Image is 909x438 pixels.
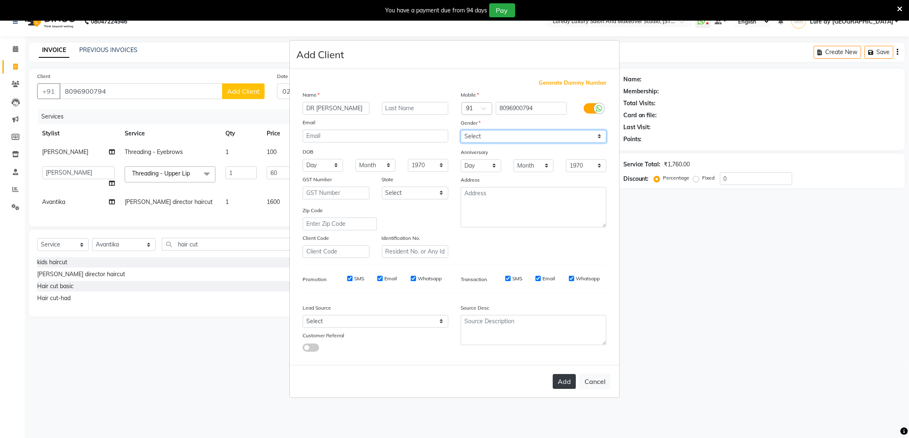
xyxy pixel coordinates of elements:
input: Resident No. or Any Id [382,245,449,258]
button: Pay [489,3,515,17]
label: Anniversary [461,149,488,156]
input: Enter Zip Code [303,218,377,230]
input: Last Name [382,102,449,115]
input: Mobile [496,102,567,115]
label: Customer Referral [303,332,344,339]
label: Identification No. [382,234,421,242]
label: Email [303,119,315,126]
label: DOB [303,148,313,156]
label: Source Desc [461,304,489,312]
h4: Add Client [296,47,344,62]
button: Cancel [579,374,611,389]
label: Mobile [461,91,479,99]
label: Gender [461,119,481,127]
label: Promotion [303,276,327,283]
label: Email [384,275,397,282]
button: Add [553,374,576,389]
label: Whatsapp [418,275,442,282]
label: SMS [512,275,522,282]
label: Zip Code [303,207,323,214]
label: Transaction [461,276,487,283]
input: First Name [303,102,369,115]
input: Email [303,130,448,142]
label: SMS [354,275,364,282]
div: You have a payment due from 94 days [386,6,488,15]
label: Client Code [303,234,329,242]
label: GST Number [303,176,332,183]
input: GST Number [303,187,369,199]
label: State [382,176,394,183]
span: Generate Dummy Number [539,79,606,87]
label: Address [461,176,480,184]
label: Lead Source [303,304,331,312]
input: Client Code [303,245,369,258]
label: Whatsapp [576,275,600,282]
label: Email [542,275,555,282]
label: Name [303,91,320,99]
